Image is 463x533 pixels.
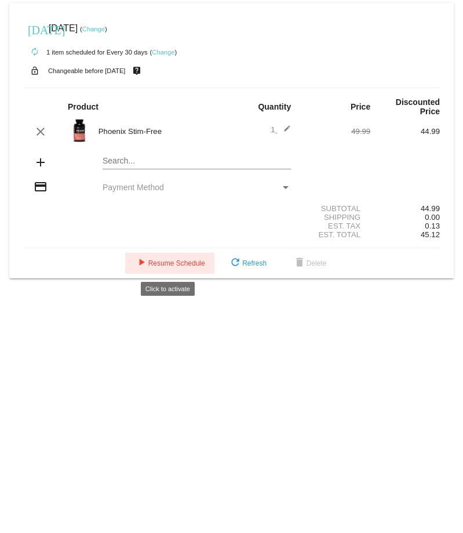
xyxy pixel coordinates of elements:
span: Resume Schedule [134,259,205,267]
span: 1 [271,125,291,134]
mat-icon: lock_open [28,63,42,78]
strong: Discounted Price [396,97,440,116]
mat-icon: play_arrow [134,256,148,270]
input: Search... [103,157,291,166]
button: Resume Schedule [125,253,214,274]
mat-icon: edit [277,125,291,139]
mat-icon: add [34,155,48,169]
mat-select: Payment Method [103,183,291,192]
a: Change [152,49,174,56]
strong: Quantity [258,102,291,111]
mat-icon: [DATE] [28,22,42,36]
small: ( ) [80,26,107,32]
mat-icon: live_help [130,63,144,78]
span: Payment Method [103,183,164,192]
a: Change [82,26,105,32]
div: Est. Total [301,230,370,239]
strong: Product [68,102,99,111]
strong: Price [351,102,370,111]
button: Delete [283,253,336,274]
mat-icon: credit_card [34,180,48,194]
div: 44.99 [370,204,440,213]
div: Phoenix Stim-Free [93,127,232,136]
span: Delete [293,259,327,267]
span: Refresh [228,259,267,267]
small: Changeable before [DATE] [48,67,126,74]
mat-icon: refresh [228,256,242,270]
mat-icon: clear [34,125,48,139]
div: Shipping [301,213,370,222]
button: Refresh [219,253,276,274]
div: 44.99 [370,127,440,136]
mat-icon: autorenew [28,45,42,59]
span: 45.12 [421,230,440,239]
span: 0.13 [425,222,440,230]
mat-icon: delete [293,256,307,270]
div: Est. Tax [301,222,370,230]
small: 1 item scheduled for Every 30 days [23,49,148,56]
small: ( ) [150,49,177,56]
img: Image-1-Carousel-PhoenixSF-v3.0.png [68,119,91,142]
div: Subtotal [301,204,370,213]
div: 49.99 [301,127,370,136]
span: 0.00 [425,213,440,222]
